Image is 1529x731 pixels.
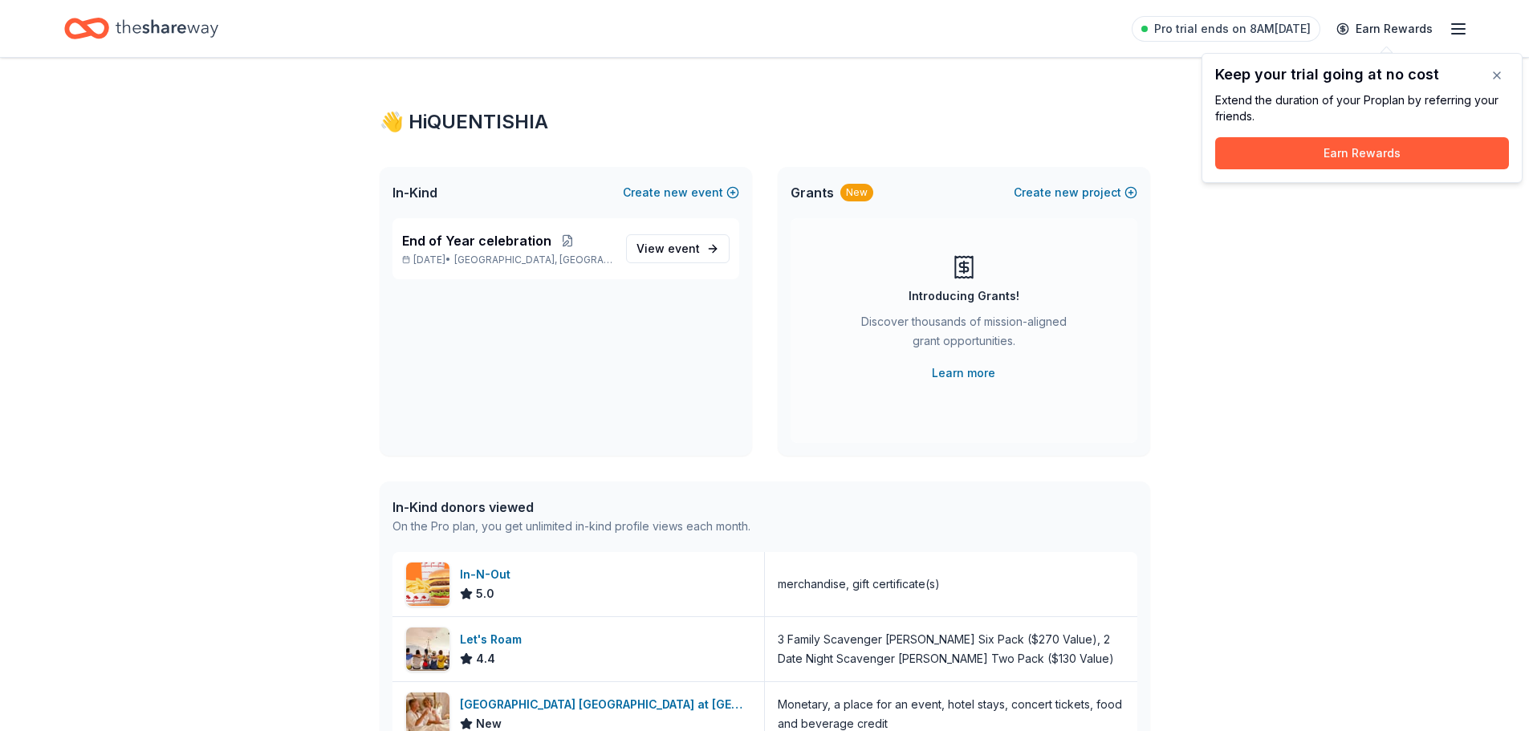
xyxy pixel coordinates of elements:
div: 3 Family Scavenger [PERSON_NAME] Six Pack ($270 Value), 2 Date Night Scavenger [PERSON_NAME] Two ... [778,630,1124,668]
div: 👋 Hi QUENTISHIA [380,109,1150,135]
a: Home [64,10,218,47]
div: In-Kind donors viewed [392,497,750,517]
div: In-N-Out [460,565,517,584]
p: [DATE] • [402,254,613,266]
span: 5.0 [476,584,494,603]
div: Let's Roam [460,630,528,649]
img: Image for In-N-Out [406,562,449,606]
button: Earn Rewards [1215,137,1509,169]
div: Discover thousands of mission-aligned grant opportunities. [855,312,1073,357]
div: New [840,184,873,201]
div: merchandise, gift certificate(s) [778,575,940,594]
a: Earn Rewards [1327,14,1442,43]
span: event [668,242,700,255]
span: [GEOGRAPHIC_DATA], [GEOGRAPHIC_DATA] [454,254,612,266]
span: 4.4 [476,649,495,668]
a: Learn more [932,363,995,383]
img: Image for Let's Roam [406,627,449,671]
span: new [1055,183,1079,202]
button: Createnewevent [623,183,739,202]
a: Pro trial ends on 8AM[DATE] [1132,16,1320,42]
button: Createnewproject [1014,183,1137,202]
span: Grants [791,183,834,202]
div: On the Pro plan, you get unlimited in-kind profile views each month. [392,517,750,536]
div: Introducing Grants! [909,286,1019,306]
div: [GEOGRAPHIC_DATA] [GEOGRAPHIC_DATA] at [GEOGRAPHIC_DATA] [460,695,751,714]
span: Pro trial ends on 8AM[DATE] [1154,19,1311,39]
div: Extend the duration of your Pro plan by referring your friends. [1215,92,1509,124]
span: new [664,183,688,202]
span: In-Kind [392,183,437,202]
span: View [636,239,700,258]
span: End of Year celebration [402,231,551,250]
div: Keep your trial going at no cost [1215,67,1509,83]
a: View event [626,234,730,263]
